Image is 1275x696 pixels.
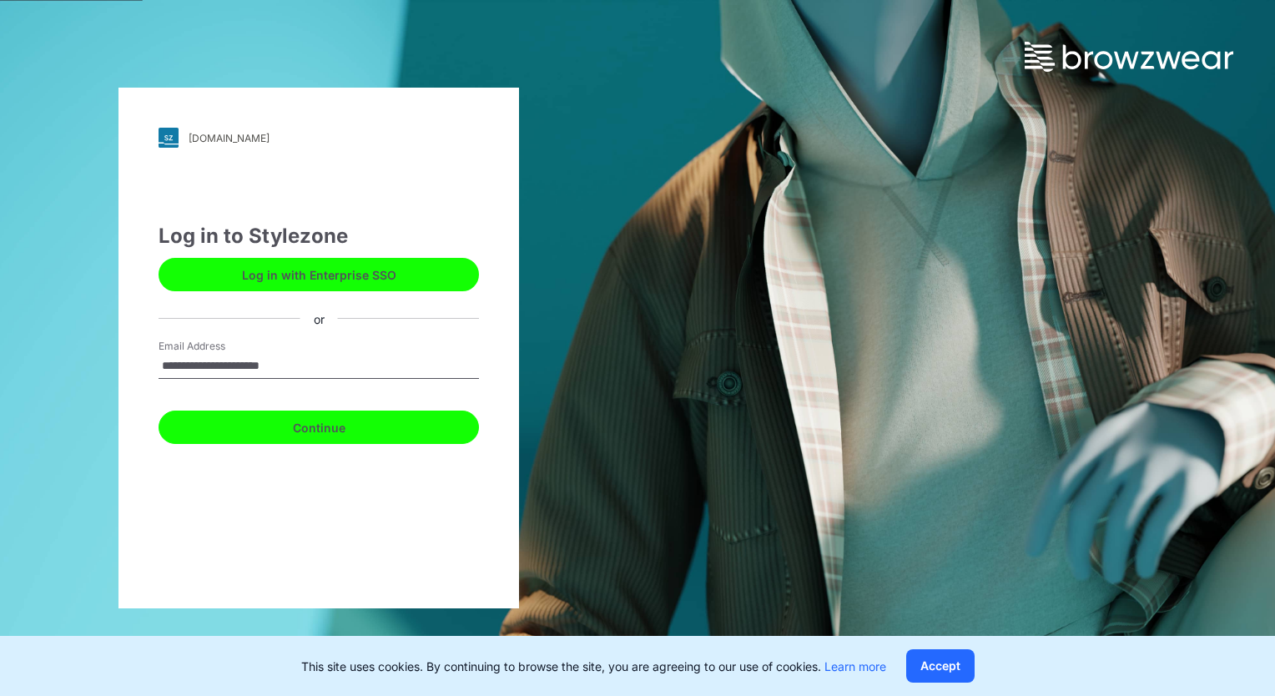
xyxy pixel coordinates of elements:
[906,649,975,683] button: Accept
[159,221,479,251] div: Log in to Stylezone
[189,132,270,144] div: [DOMAIN_NAME]
[159,411,479,444] button: Continue
[1025,42,1233,72] img: browzwear-logo.73288ffb.svg
[824,659,886,673] a: Learn more
[159,128,179,148] img: svg+xml;base64,PHN2ZyB3aWR0aD0iMjgiIGhlaWdodD0iMjgiIHZpZXdCb3g9IjAgMCAyOCAyOCIgZmlsbD0ibm9uZSIgeG...
[301,658,886,675] p: This site uses cookies. By continuing to browse the site, you are agreeing to our use of cookies.
[159,258,479,291] button: Log in with Enterprise SSO
[159,339,275,354] label: Email Address
[300,310,338,327] div: or
[159,128,479,148] a: [DOMAIN_NAME]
